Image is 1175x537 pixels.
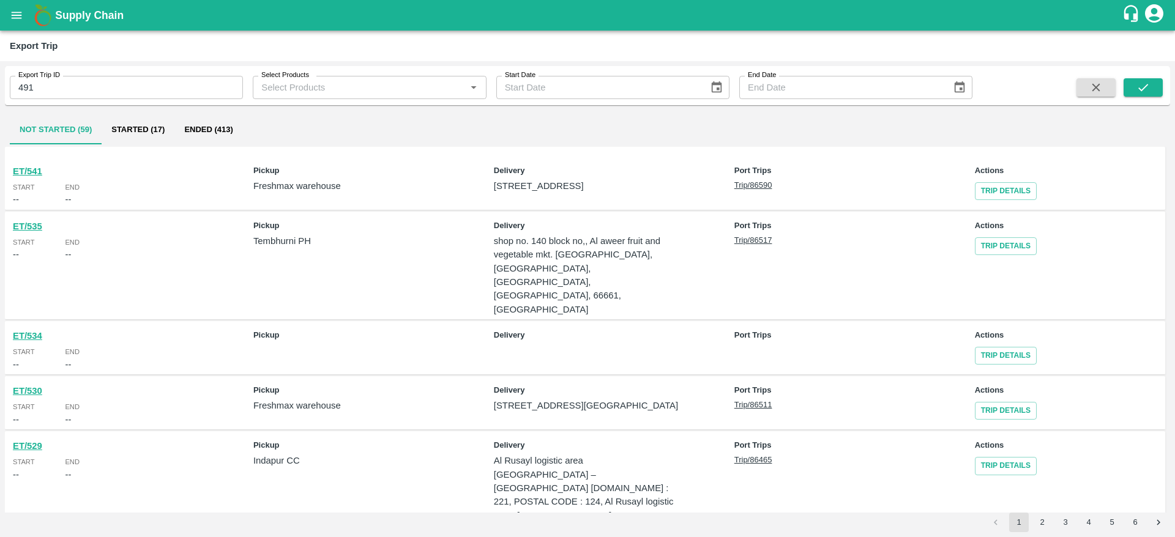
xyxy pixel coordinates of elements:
[253,179,439,193] p: Freshmax warehouse
[975,221,1004,230] strong: Actions
[65,248,80,261] div: --
[1032,513,1052,532] button: Go to page 2
[13,248,34,261] div: --
[253,330,280,339] strong: Pickup
[65,358,80,371] div: --
[55,9,124,21] b: Supply Chain
[1079,513,1099,532] button: Go to page 4
[55,7,1122,24] a: Supply Chain
[261,70,309,80] label: Select Products
[2,1,31,29] button: open drawer
[1143,2,1165,28] div: account of current user
[18,70,60,80] label: Export Trip ID
[975,330,1004,339] strong: Actions
[494,166,525,175] strong: Delivery
[748,70,776,80] label: End Date
[13,441,42,451] a: ET/529
[65,239,80,246] span: End
[65,348,80,355] span: End
[13,183,34,191] span: Start
[494,399,679,412] p: [STREET_ADDRESS][GEOGRAPHIC_DATA]
[975,166,1004,175] strong: Actions
[253,166,280,175] strong: Pickup
[734,330,772,339] strong: Port Trips
[505,70,535,80] label: Start Date
[253,385,280,394] strong: Pickup
[734,454,920,466] a: Trip/86465
[494,221,525,230] strong: Delivery
[65,403,80,410] span: End
[253,454,439,467] p: Indapur CC
[734,179,920,191] a: Trip/86590
[734,399,920,411] a: Trip/86511
[10,115,102,144] button: Not Started (59)
[975,402,1037,420] a: Trip Details
[65,468,80,481] div: --
[494,179,679,193] p: [STREET_ADDRESS]
[975,457,1037,475] a: Trip Details
[13,166,42,176] a: ET/541
[174,115,242,144] button: Ended (413)
[253,440,280,450] strong: Pickup
[734,440,772,450] strong: Port Trips
[1125,513,1145,532] button: Go to page 6
[466,80,482,95] button: Open
[65,413,80,426] div: --
[256,80,462,95] input: Select Products
[494,330,525,339] strong: Delivery
[13,403,34,410] span: Start
[975,237,1037,255] a: Trip Details
[13,458,34,465] span: Start
[494,234,679,316] p: shop no. 140 block no,, Al aweer fruit and vegetable mkt. [GEOGRAPHIC_DATA], [GEOGRAPHIC_DATA], [...
[13,358,34,371] div: --
[253,234,439,248] p: Tembhurni PH
[13,386,42,396] a: ET/530
[102,115,174,144] button: Started (17)
[10,38,58,54] div: Export Trip
[10,76,243,99] input: Enter Trip ID
[975,385,1004,394] strong: Actions
[1149,513,1168,532] button: Go to next page
[13,193,34,206] div: --
[13,348,34,355] span: Start
[13,468,34,481] div: --
[1102,513,1122,532] button: Go to page 5
[65,458,80,465] span: End
[975,440,1004,450] strong: Actions
[31,3,55,28] img: logo
[1009,513,1029,532] button: page 1
[13,239,34,246] span: Start
[496,76,700,99] input: Start Date
[984,513,1170,532] nav: pagination navigation
[13,413,34,426] div: --
[948,76,971,99] button: Choose date
[975,182,1037,200] a: Trip Details
[739,76,943,99] input: End Date
[1122,4,1143,26] div: customer-support
[734,385,772,394] strong: Port Trips
[13,221,42,231] a: ET/535
[494,440,525,450] strong: Delivery
[734,221,772,230] strong: Port Trips
[65,193,80,206] div: --
[734,234,920,246] a: Trip/86517
[253,221,280,230] strong: Pickup
[975,347,1037,365] a: Trip Details
[494,385,525,394] strong: Delivery
[65,183,80,191] span: End
[253,399,439,412] p: Freshmax warehouse
[13,331,42,341] a: ET/534
[705,76,728,99] button: Choose date
[1056,513,1075,532] button: Go to page 3
[734,166,772,175] strong: Port Trips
